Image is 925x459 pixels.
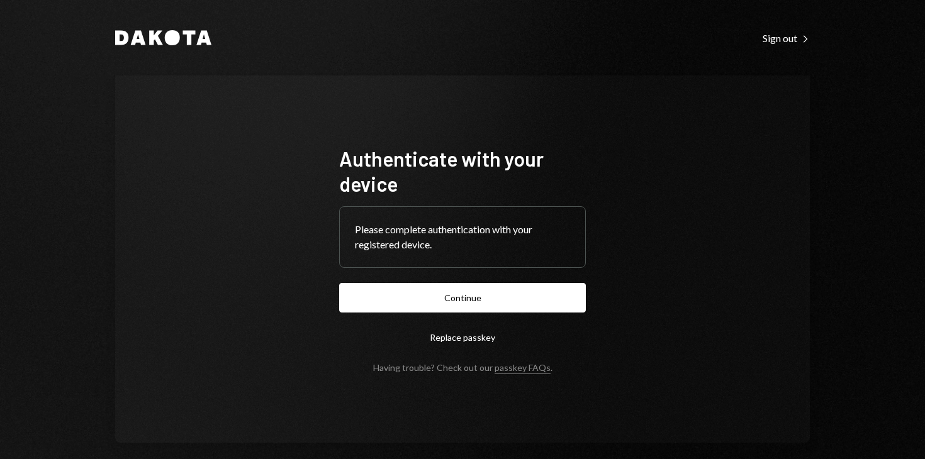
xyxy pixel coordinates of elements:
div: Having trouble? Check out our . [373,362,552,373]
button: Replace passkey [339,323,586,352]
a: passkey FAQs [495,362,551,374]
h1: Authenticate with your device [339,146,586,196]
a: Sign out [763,31,810,45]
div: Sign out [763,32,810,45]
button: Continue [339,283,586,312]
div: Please complete authentication with your registered device. [355,222,570,252]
